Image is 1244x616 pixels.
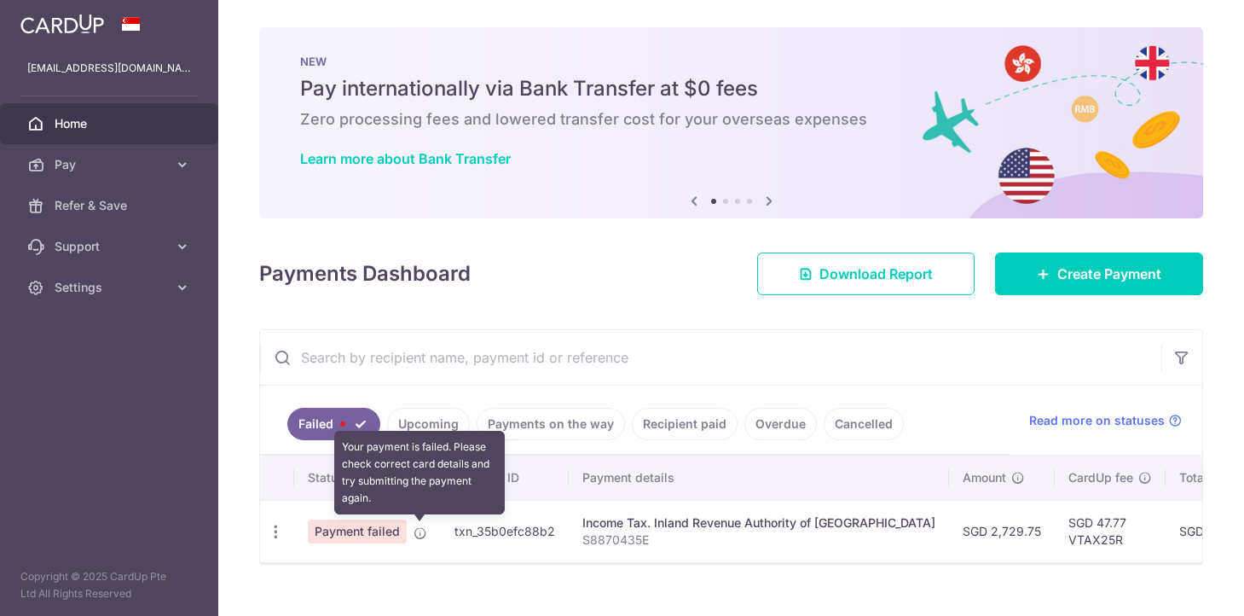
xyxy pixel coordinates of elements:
div: Income Tax. Inland Revenue Authority of [GEOGRAPHIC_DATA] [582,514,935,532]
a: Learn more about Bank Transfer [300,150,511,167]
a: Create Payment [995,253,1203,295]
h4: Payments Dashboard [259,259,471,289]
span: Support [55,238,167,255]
td: SGD 2,729.75 [949,500,1055,562]
h5: Pay internationally via Bank Transfer at $0 fees [300,75,1162,102]
span: Create Payment [1057,264,1161,284]
th: Payment details [569,456,949,500]
span: Pay [55,156,167,173]
a: Recipient paid [632,408,738,440]
td: SGD 47.77 VTAX25R [1055,500,1166,562]
img: CardUp [20,14,104,34]
span: Payment failed [308,520,407,543]
a: Read more on statuses [1029,412,1182,429]
h6: Zero processing fees and lowered transfer cost for your overseas expenses [300,109,1162,130]
p: S8870435E [582,532,935,549]
span: Total amt. [1179,469,1235,486]
a: Upcoming [387,408,470,440]
div: Your payment is failed. Please check correct card details and try submitting the payment again. [334,431,505,514]
span: Status [308,469,344,486]
span: Download Report [819,264,933,284]
a: Download Report [757,253,975,295]
a: Payments on the way [477,408,625,440]
td: txn_35b0efc88b2 [441,500,569,562]
img: Bank transfer banner [259,27,1203,218]
span: Amount [963,469,1006,486]
span: Settings [55,279,167,296]
input: Search by recipient name, payment id or reference [260,330,1161,385]
p: NEW [300,55,1162,68]
a: Overdue [744,408,817,440]
span: Refer & Save [55,197,167,214]
span: CardUp fee [1068,469,1133,486]
a: Cancelled [824,408,904,440]
span: Home [55,115,167,132]
p: [EMAIL_ADDRESS][DOMAIN_NAME] [27,60,191,77]
span: Read more on statuses [1029,412,1165,429]
a: Failed [287,408,380,440]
